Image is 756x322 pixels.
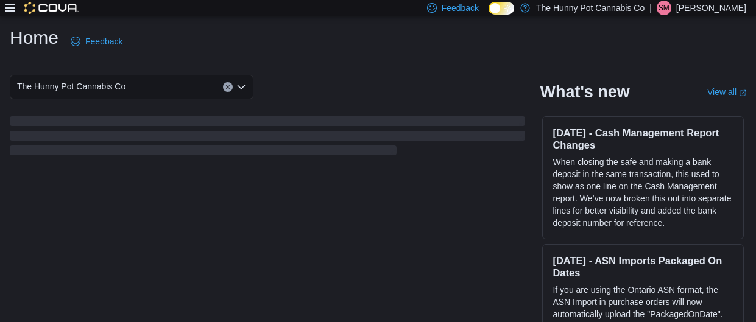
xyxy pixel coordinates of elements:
a: View allExternal link [707,87,746,97]
p: The Hunny Pot Cannabis Co [536,1,645,15]
p: | [649,1,652,15]
a: Feedback [66,29,127,54]
span: The Hunny Pot Cannabis Co [17,79,125,94]
input: Dark Mode [489,2,514,15]
img: Cova [24,2,79,14]
div: Sarah Martin [657,1,671,15]
p: When closing the safe and making a bank deposit in the same transaction, this used to show as one... [553,156,733,229]
button: Open list of options [236,82,246,92]
p: If you are using the Ontario ASN format, the ASN Import in purchase orders will now automatically... [553,284,733,320]
h3: [DATE] - Cash Management Report Changes [553,127,733,151]
span: Feedback [85,35,122,47]
span: Feedback [442,2,479,14]
h1: Home [10,26,58,50]
p: [PERSON_NAME] [676,1,746,15]
h2: What's new [540,82,629,102]
span: Loading [10,119,525,158]
button: Clear input [223,82,233,92]
span: SM [659,1,669,15]
svg: External link [739,89,746,97]
h3: [DATE] - ASN Imports Packaged On Dates [553,254,733,279]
